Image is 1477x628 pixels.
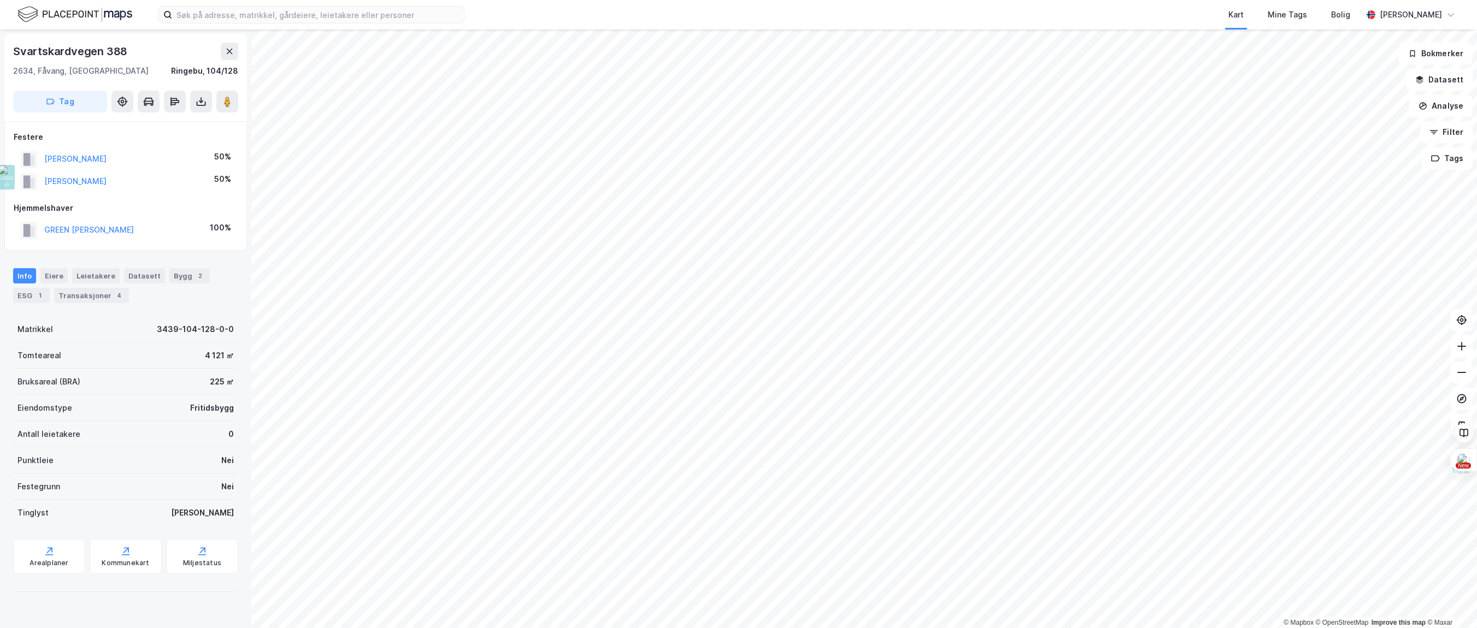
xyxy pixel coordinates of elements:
[114,290,125,301] div: 4
[214,173,231,186] div: 50%
[1422,576,1477,628] div: Kontrollprogram for chat
[195,270,205,281] div: 2
[30,559,68,567] div: Arealplaner
[1422,147,1473,169] button: Tags
[205,349,234,362] div: 4 121 ㎡
[72,268,120,283] div: Leietakere
[17,506,49,519] div: Tinglyst
[17,480,60,493] div: Festegrunn
[1399,43,1473,64] button: Bokmerker
[1422,576,1477,628] iframe: Chat Widget
[190,401,234,414] div: Fritidsbygg
[221,480,234,493] div: Nei
[1406,69,1473,91] button: Datasett
[228,428,234,441] div: 0
[17,454,54,467] div: Punktleie
[169,268,210,283] div: Bygg
[210,375,234,388] div: 225 ㎡
[172,7,464,23] input: Søk på adresse, matrikkel, gårdeiere, leietakere eller personer
[1409,95,1473,117] button: Analyse
[54,288,129,303] div: Transaksjoner
[1331,8,1350,21] div: Bolig
[17,349,61,362] div: Tomteareal
[17,401,72,414] div: Eiendomstype
[124,268,165,283] div: Datasett
[183,559,221,567] div: Miljøstatus
[214,150,231,163] div: 50%
[13,43,130,60] div: Svartskardvegen 388
[1228,8,1244,21] div: Kart
[1420,121,1473,143] button: Filter
[102,559,149,567] div: Kommunekart
[171,64,238,78] div: Ringebu, 104/128
[14,202,238,215] div: Hjemmelshaver
[17,428,80,441] div: Antall leietakere
[13,91,107,112] button: Tag
[13,64,149,78] div: 2634, Fåvang, [GEOGRAPHIC_DATA]
[171,506,234,519] div: [PERSON_NAME]
[1268,8,1307,21] div: Mine Tags
[210,221,231,234] div: 100%
[17,5,132,24] img: logo.f888ab2527a4732fd821a326f86c7f29.svg
[40,268,68,283] div: Eiere
[1380,8,1442,21] div: [PERSON_NAME]
[13,288,50,303] div: ESG
[221,454,234,467] div: Nei
[17,375,80,388] div: Bruksareal (BRA)
[157,323,234,336] div: 3439-104-128-0-0
[1284,619,1314,626] a: Mapbox
[34,290,45,301] div: 1
[1316,619,1369,626] a: OpenStreetMap
[13,268,36,283] div: Info
[17,323,53,336] div: Matrikkel
[1372,619,1426,626] a: Improve this map
[14,131,238,144] div: Festere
